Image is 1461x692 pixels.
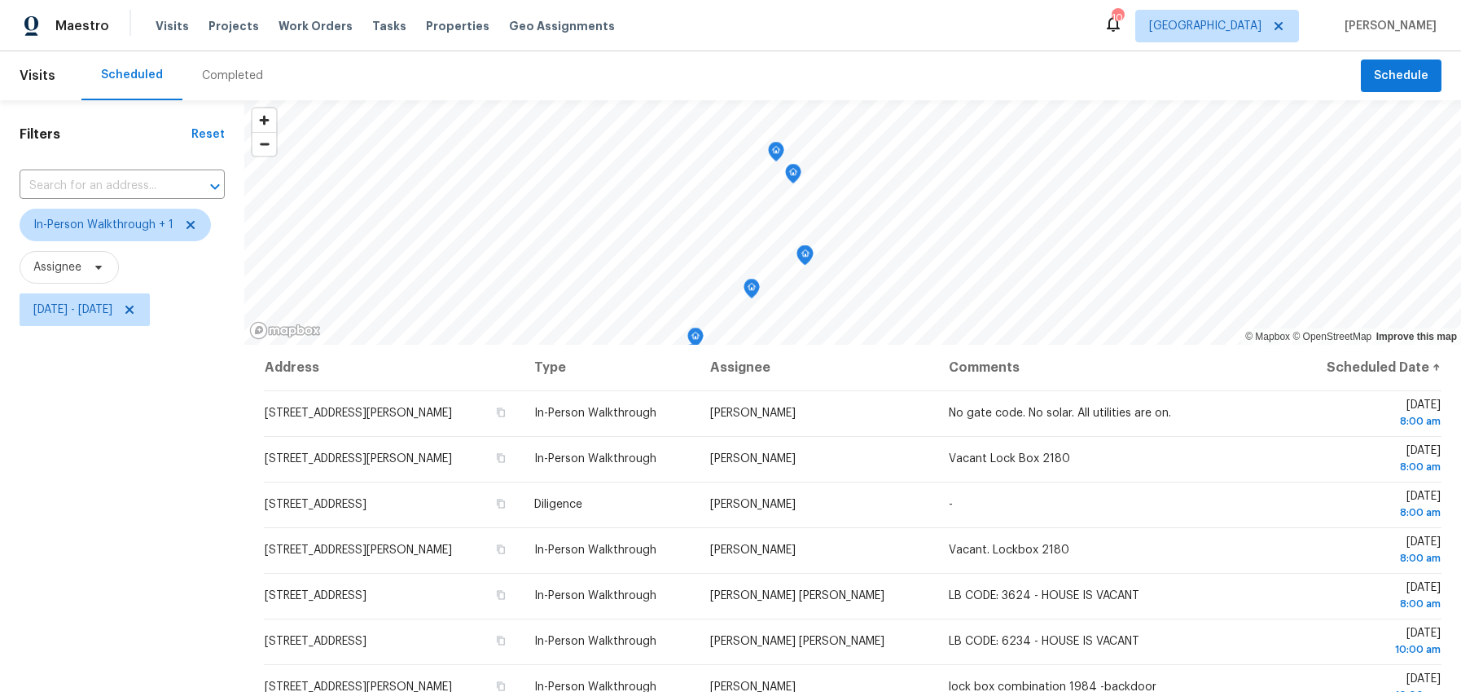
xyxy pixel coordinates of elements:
[1302,459,1441,475] div: 8:00 am
[1245,331,1290,342] a: Mapbox
[1376,331,1457,342] a: Improve this map
[710,453,796,465] span: [PERSON_NAME]
[33,259,81,275] span: Assignee
[1302,413,1441,430] div: 8:00 am
[1302,536,1441,566] span: [DATE]
[1302,628,1441,658] span: [DATE]
[33,302,112,318] span: [DATE] - [DATE]
[494,588,508,602] button: Copy Address
[684,344,700,369] div: Map marker
[534,453,656,465] span: In-Person Walkthrough
[494,405,508,420] button: Copy Address
[949,636,1139,647] span: LB CODE: 6234 - HOUSE IS VACANT
[797,245,814,271] div: Map marker
[534,408,656,419] span: In-Person Walkthrough
[208,18,259,34] span: Projects
[1302,596,1441,612] div: 8:00 am
[20,126,191,143] h1: Filters
[697,345,936,390] th: Assignee
[1302,550,1441,566] div: 8:00 am
[33,217,173,233] span: In-Person Walkthrough + 1
[1302,399,1441,430] span: [DATE]
[949,453,1070,465] span: Vacant Lock Box 2180
[1302,491,1441,521] span: [DATE]
[1338,18,1437,34] span: [PERSON_NAME]
[202,68,263,84] div: Completed
[949,408,1171,419] span: No gate code. No solar. All utilities are on.
[265,453,452,465] span: [STREET_ADDRESS][PERSON_NAME]
[785,164,801,189] div: Map marker
[156,18,189,34] span: Visits
[534,636,656,647] span: In-Person Walkthrough
[710,544,796,556] span: [PERSON_NAME]
[521,345,698,390] th: Type
[1149,18,1261,34] span: [GEOGRAPHIC_DATA]
[101,67,163,83] div: Scheduled
[494,496,508,511] button: Copy Address
[494,451,508,465] button: Copy Address
[20,58,55,94] span: Visits
[1289,345,1441,390] th: Scheduled Date ↑
[1302,582,1441,612] span: [DATE]
[1302,445,1441,475] span: [DATE]
[1112,10,1123,26] div: 104
[372,20,406,32] span: Tasks
[710,499,796,510] span: [PERSON_NAME]
[265,590,366,602] span: [STREET_ADDRESS]
[936,345,1289,390] th: Comments
[249,321,321,340] a: Mapbox homepage
[55,18,109,34] span: Maestro
[509,18,615,34] span: Geo Assignments
[494,633,508,648] button: Copy Address
[265,544,452,556] span: [STREET_ADDRESS][PERSON_NAME]
[1302,505,1441,521] div: 8:00 am
[204,175,226,198] button: Open
[534,544,656,556] span: In-Person Walkthrough
[710,408,796,419] span: [PERSON_NAME]
[252,132,276,156] button: Zoom out
[244,100,1461,345] canvas: Map
[687,328,704,353] div: Map marker
[265,499,366,510] span: [STREET_ADDRESS]
[191,126,225,143] div: Reset
[534,590,656,602] span: In-Person Walkthrough
[265,408,452,419] span: [STREET_ADDRESS][PERSON_NAME]
[744,279,760,304] div: Map marker
[264,345,521,390] th: Address
[252,133,276,156] span: Zoom out
[1374,66,1428,86] span: Schedule
[768,142,784,167] div: Map marker
[710,636,884,647] span: [PERSON_NAME] [PERSON_NAME]
[426,18,489,34] span: Properties
[252,108,276,132] button: Zoom in
[949,544,1069,556] span: Vacant. Lockbox 2180
[1302,641,1441,658] div: 10:00 am
[949,499,953,510] span: -
[265,636,366,647] span: [STREET_ADDRESS]
[1361,60,1441,93] button: Schedule
[1292,331,1371,342] a: OpenStreetMap
[279,18,353,34] span: Work Orders
[494,542,508,557] button: Copy Address
[20,174,179,199] input: Search for an address...
[796,245,813,271] div: Map marker
[949,590,1139,602] span: LB CODE: 3624 - HOUSE IS VACANT
[534,499,582,510] span: Diligence
[710,590,884,602] span: [PERSON_NAME] [PERSON_NAME]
